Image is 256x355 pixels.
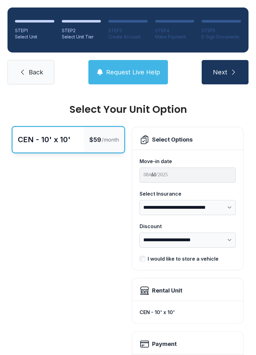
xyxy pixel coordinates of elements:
[213,68,227,77] span: Next
[152,135,193,144] div: Select Options
[29,68,43,77] span: Back
[152,340,177,348] h2: Payment
[202,27,241,34] div: STEP 5
[89,135,101,144] span: $59
[140,190,236,197] div: Select Insurance
[15,34,54,40] div: Select Unit
[155,34,194,40] div: Make Payment
[140,167,236,182] input: Move-in date
[148,255,219,262] div: I would like to store a vehicle
[18,135,71,145] div: CEN - 10' x 10'
[62,34,101,40] div: Select Unit Tier
[140,222,236,230] div: Discount
[140,157,236,165] div: Move-in date
[106,68,160,77] span: Request Live Help
[15,27,54,34] div: STEP 1
[155,27,194,34] div: STEP 4
[102,136,119,143] span: /month
[202,34,241,40] div: E-Sign Documents
[12,104,244,114] div: Select Your Unit Option
[108,27,148,34] div: STEP 3
[140,232,236,247] select: Discount
[62,27,101,34] div: STEP 2
[140,306,236,318] div: CEN - 10' x 10'
[152,286,182,295] div: Rental Unit
[108,34,148,40] div: Create Account
[140,200,236,215] select: Select Insurance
